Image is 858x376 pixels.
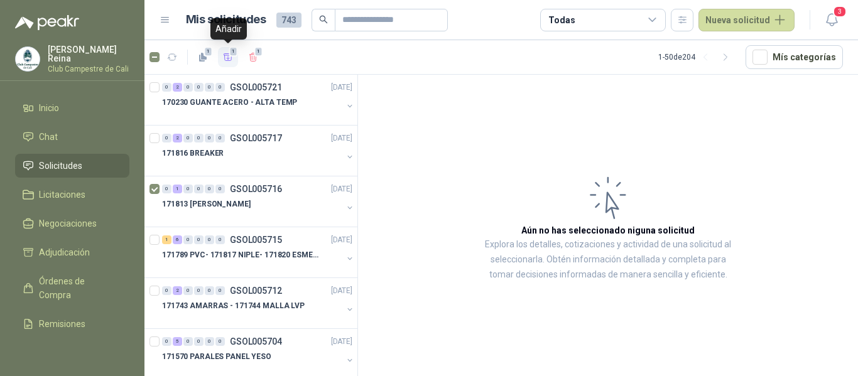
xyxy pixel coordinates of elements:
div: 0 [205,337,214,346]
div: 0 [162,185,171,193]
h1: Mis solicitudes [186,11,266,29]
a: 1 6 0 0 0 0 GSOL005715[DATE] 171789 PVC- 171817 NIPLE- 171820 ESMERIL [162,232,355,272]
div: 0 [215,286,225,295]
button: 1 [218,47,238,67]
a: Remisiones [15,312,129,336]
div: 0 [194,337,204,346]
div: 0 [194,185,204,193]
a: 0 1 0 0 0 0 GSOL005716[DATE] 171813 [PERSON_NAME] [162,181,355,222]
div: 1 [162,235,171,244]
p: GSOL005715 [230,235,282,244]
div: 0 [205,83,214,92]
p: 170230 GUANTE ACERO - ALTA TEMP [162,97,297,109]
a: Configuración [15,341,129,365]
div: 0 [215,134,225,142]
a: Negociaciones [15,212,129,235]
div: 0 [183,134,193,142]
div: 0 [194,235,204,244]
div: Añadir [210,18,247,40]
span: Negociaciones [39,217,97,230]
p: GSOL005716 [230,185,282,193]
a: Licitaciones [15,183,129,207]
a: Chat [15,125,129,149]
button: Nueva solicitud [698,9,795,31]
span: Remisiones [39,317,85,331]
h3: Aún no has seleccionado niguna solicitud [521,223,695,237]
img: Company Logo [16,47,40,71]
div: 0 [183,185,193,193]
div: 1 - 50 de 204 [658,47,736,67]
p: 171570 PARALES PANEL YESO [162,351,271,363]
div: 0 [183,337,193,346]
p: 171813 [PERSON_NAME] [162,198,251,210]
span: 3 [833,6,847,18]
div: 0 [215,83,225,92]
p: [DATE] [331,132,352,144]
p: [DATE] [331,336,352,348]
a: 0 2 0 0 0 0 GSOL005717[DATE] 171816 BREAKER [162,131,355,171]
a: Inicio [15,96,129,120]
p: GSOL005704 [230,337,282,346]
p: [DATE] [331,234,352,246]
div: 0 [194,134,204,142]
span: Órdenes de Compra [39,274,117,302]
p: GSOL005712 [230,286,282,295]
a: Solicitudes [15,154,129,178]
div: 0 [183,286,193,295]
div: 0 [205,185,214,193]
div: 0 [162,134,171,142]
a: Adjudicación [15,240,129,264]
span: 1 [204,46,213,56]
button: 1 [193,47,213,67]
div: 5 [173,337,182,346]
div: Todas [548,13,575,27]
p: GSOL005717 [230,134,282,142]
p: [DATE] [331,285,352,297]
span: Chat [39,130,58,144]
div: 0 [162,83,171,92]
a: Órdenes de Compra [15,269,129,307]
p: Explora los detalles, cotizaciones y actividad de una solicitud al seleccionarla. Obtén informaci... [484,237,732,282]
span: 743 [276,13,301,28]
div: 0 [162,337,171,346]
p: 171816 BREAKER [162,148,224,159]
span: Adjudicación [39,245,90,259]
button: 1 [243,47,263,67]
div: 0 [205,134,214,142]
p: Club Campestre de Cali [48,65,129,73]
p: 171743 AMARRAS - 171744 MALLA LVP [162,300,305,312]
a: 0 2 0 0 0 0 GSOL005721[DATE] 170230 GUANTE ACERO - ALTA TEMP [162,80,355,120]
div: 0 [194,83,204,92]
img: Logo peakr [15,15,79,30]
button: Mís categorías [746,45,843,69]
button: 3 [820,9,843,31]
div: 0 [215,185,225,193]
div: 0 [215,235,225,244]
a: 0 5 0 0 0 0 GSOL005704[DATE] 171570 PARALES PANEL YESO [162,334,355,374]
div: 6 [173,235,182,244]
p: GSOL005721 [230,83,282,92]
div: 0 [183,83,193,92]
p: [DATE] [331,183,352,195]
p: 171789 PVC- 171817 NIPLE- 171820 ESMERIL [162,249,318,261]
span: Solicitudes [39,159,82,173]
div: 0 [205,286,214,295]
div: 0 [205,235,214,244]
a: 0 2 0 0 0 0 GSOL005712[DATE] 171743 AMARRAS - 171744 MALLA LVP [162,283,355,323]
div: 0 [194,286,204,295]
div: 2 [173,83,182,92]
div: 2 [173,134,182,142]
span: Inicio [39,101,59,115]
span: 1 [229,46,238,56]
div: 2 [173,286,182,295]
p: [PERSON_NAME] Reina [48,45,129,63]
div: 0 [162,286,171,295]
p: [DATE] [331,82,352,94]
div: 0 [215,337,225,346]
span: search [319,15,328,24]
span: Licitaciones [39,188,85,201]
div: 0 [183,235,193,244]
div: 1 [173,185,182,193]
span: 1 [254,46,263,56]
